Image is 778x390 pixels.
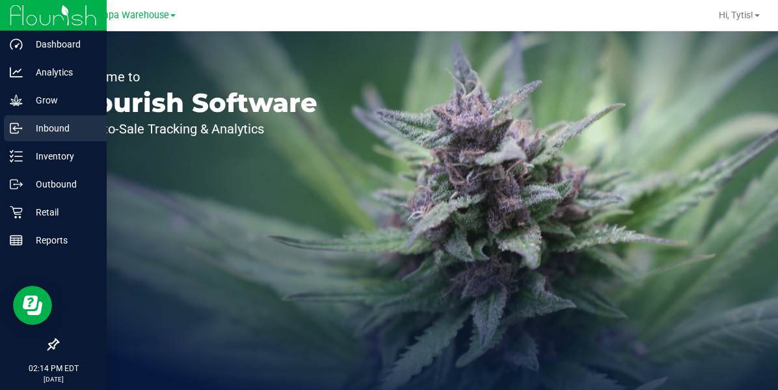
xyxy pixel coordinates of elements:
inline-svg: Grow [10,94,23,107]
inline-svg: Analytics [10,66,23,79]
span: Tampa Warehouse [90,10,169,21]
p: 02:14 PM EDT [6,363,101,374]
p: Seed-to-Sale Tracking & Analytics [70,122,317,135]
inline-svg: Inbound [10,122,23,135]
inline-svg: Outbound [10,178,23,191]
p: Inbound [23,120,101,136]
inline-svg: Inventory [10,150,23,163]
inline-svg: Reports [10,234,23,247]
p: [DATE] [6,374,101,384]
p: Grow [23,92,101,108]
p: Analytics [23,64,101,80]
inline-svg: Retail [10,206,23,219]
p: Flourish Software [70,90,317,116]
p: Dashboard [23,36,101,52]
iframe: Resource center [13,286,52,325]
p: Retail [23,204,101,220]
p: Reports [23,232,101,248]
p: Welcome to [70,70,317,83]
p: Outbound [23,176,101,192]
p: Inventory [23,148,101,164]
inline-svg: Dashboard [10,38,23,51]
span: Hi, Tytis! [719,10,753,20]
